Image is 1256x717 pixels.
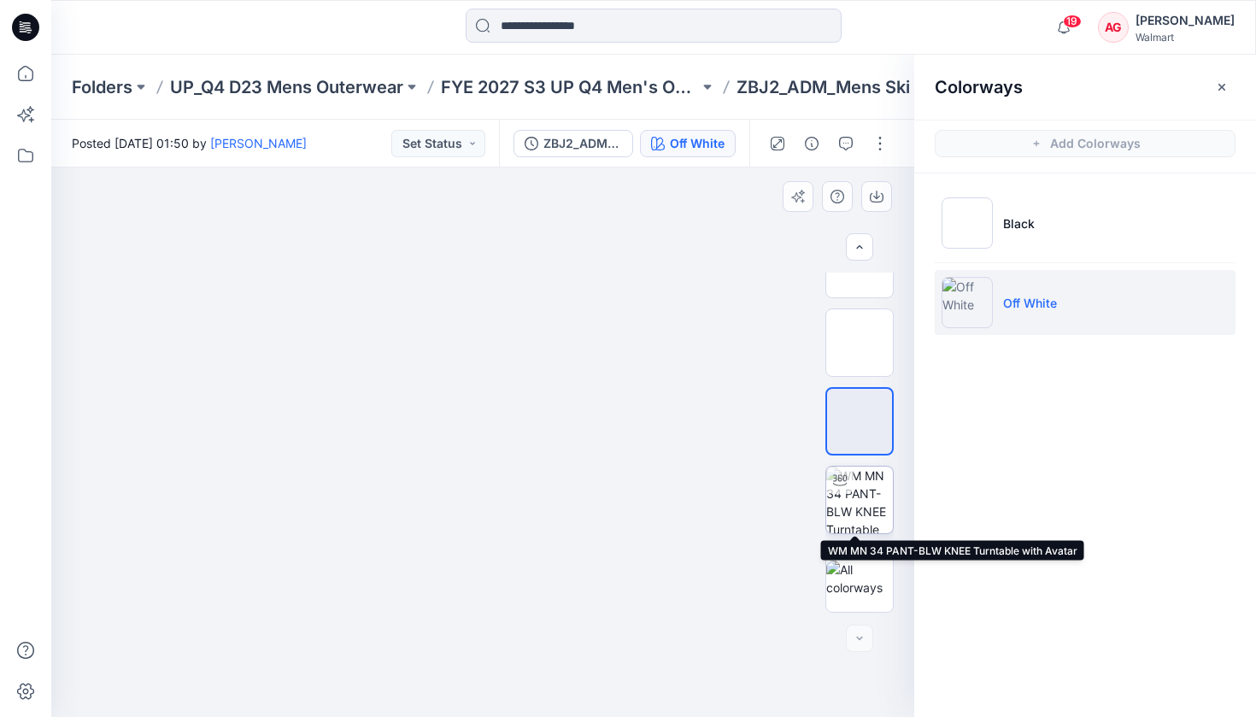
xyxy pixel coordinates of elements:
img: WM MN 34 PANT-BLW KNEE Turntable with Avatar [826,467,893,533]
span: 19 [1063,15,1082,28]
img: Off White [942,277,993,328]
a: UP_Q4 D23 Mens Outerwear [170,75,403,99]
img: All colorways [826,561,893,597]
button: Off White [640,130,736,157]
h2: Colorways [935,77,1023,97]
div: Off White [670,134,725,153]
button: ZBJ2_ADM_Mens Ski Pant [514,130,633,157]
a: [PERSON_NAME] [210,136,307,150]
div: ZBJ2_ADM_Mens Ski Pant [543,134,622,153]
div: AG [1098,12,1129,43]
p: Black [1003,215,1035,232]
button: Details [798,130,825,157]
p: ZBJ2_ADM_Mens Ski Pant [737,75,951,99]
div: [PERSON_NAME] [1136,10,1235,31]
img: Black [942,197,993,249]
a: FYE 2027 S3 UP Q4 Men's Outerwear [441,75,699,99]
div: Walmart [1136,31,1235,44]
span: Posted [DATE] 01:50 by [72,134,307,152]
p: Off White [1003,294,1057,312]
a: Folders [72,75,132,99]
